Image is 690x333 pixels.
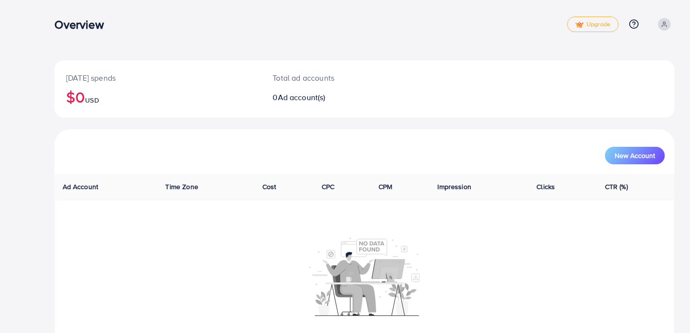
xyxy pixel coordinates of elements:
h2: 0 [273,93,404,102]
p: [DATE] spends [66,72,249,84]
p: Total ad accounts [273,72,404,84]
span: Ad Account [63,182,99,192]
button: New Account [605,147,665,164]
img: tick [575,21,584,28]
img: No account [309,236,420,316]
h2: $0 [66,88,249,106]
span: Ad account(s) [278,92,326,103]
span: Cost [262,182,276,192]
span: USD [85,95,99,105]
span: New Account [615,152,655,159]
span: Impression [437,182,471,192]
span: CPM [379,182,392,192]
span: CTR (%) [605,182,628,192]
a: tickUpgrade [567,17,619,32]
span: CPC [322,182,334,192]
span: Clicks [536,182,555,192]
span: Upgrade [575,21,610,28]
span: Time Zone [165,182,198,192]
h3: Overview [54,18,111,32]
